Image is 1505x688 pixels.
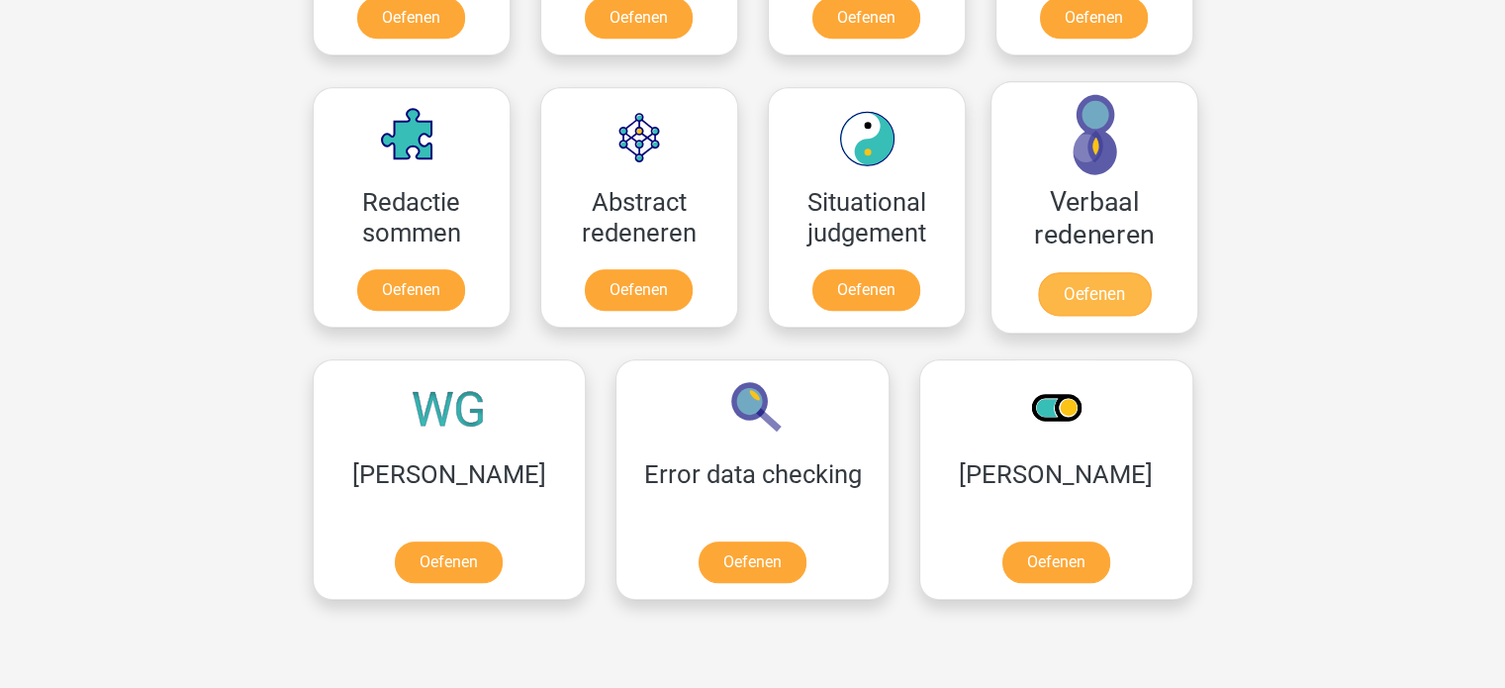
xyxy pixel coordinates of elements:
a: Oefenen [585,269,693,311]
a: Oefenen [1002,541,1110,583]
a: Oefenen [357,269,465,311]
a: Oefenen [812,269,920,311]
a: Oefenen [699,541,806,583]
a: Oefenen [1037,272,1150,316]
a: Oefenen [395,541,503,583]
